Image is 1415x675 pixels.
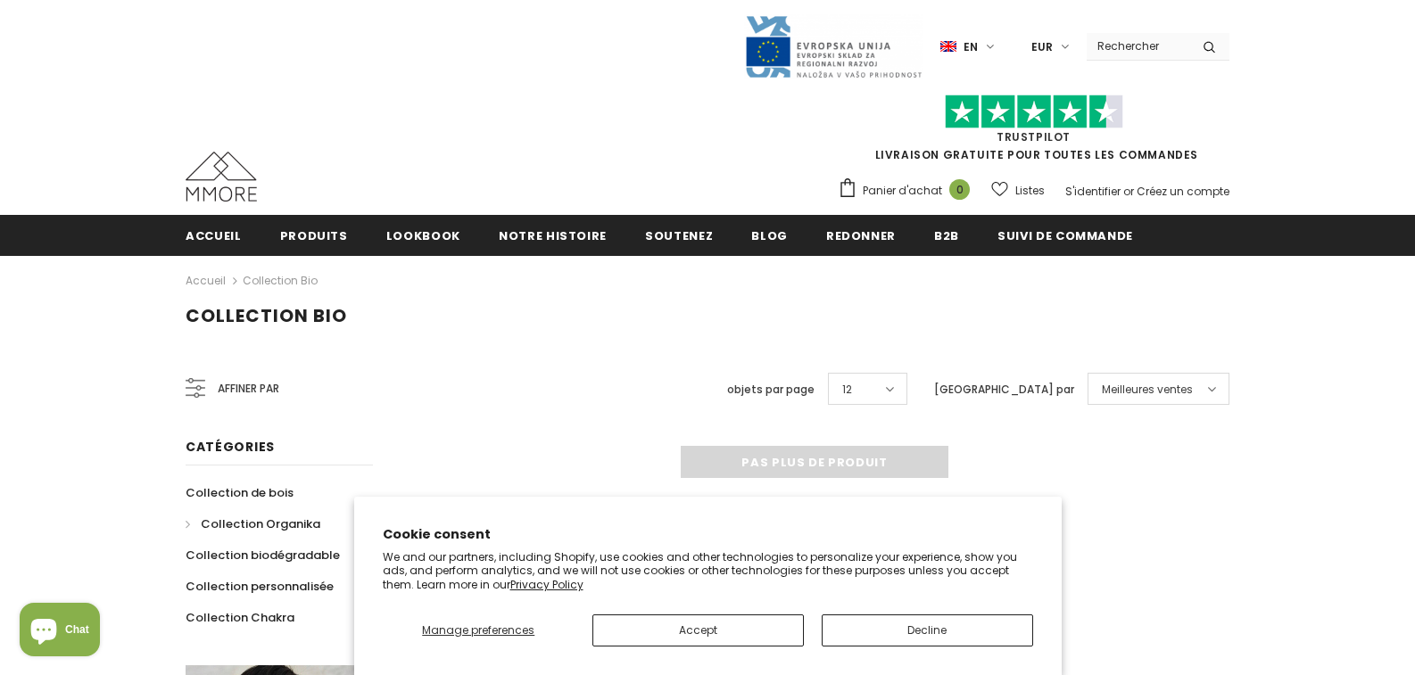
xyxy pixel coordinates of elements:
[186,539,340,571] a: Collection biodégradable
[940,39,956,54] img: i-lang-1.png
[949,179,970,200] span: 0
[186,477,294,508] a: Collection de bois
[243,273,318,288] a: Collection Bio
[842,381,852,399] span: 12
[186,609,294,626] span: Collection Chakra
[422,622,534,638] span: Manage preferences
[383,614,575,646] button: Manage preferences
[592,614,804,646] button: Accept
[727,381,815,399] label: objets par page
[744,38,923,54] a: Javni Razpis
[934,227,959,244] span: B2B
[838,177,979,204] a: Panier d'achat 0
[934,215,959,255] a: B2B
[218,379,279,399] span: Affiner par
[186,547,340,564] span: Collection biodégradable
[499,215,607,255] a: Notre histoire
[186,438,275,456] span: Catégories
[744,14,923,79] img: Javni Razpis
[826,227,896,244] span: Redonner
[863,182,942,200] span: Panier d'achat
[280,215,348,255] a: Produits
[1102,381,1193,399] span: Meilleures ventes
[826,215,896,255] a: Redonner
[997,227,1133,244] span: Suivi de commande
[991,175,1045,206] a: Listes
[383,550,1033,592] p: We and our partners, including Shopify, use cookies and other technologies to personalize your ex...
[1015,182,1045,200] span: Listes
[186,571,334,602] a: Collection personnalisée
[386,227,460,244] span: Lookbook
[186,484,294,501] span: Collection de bois
[934,381,1074,399] label: [GEOGRAPHIC_DATA] par
[186,270,226,292] a: Accueil
[997,215,1133,255] a: Suivi de commande
[1123,184,1134,199] span: or
[186,508,320,539] a: Collection Organika
[186,602,294,633] a: Collection Chakra
[280,227,348,244] span: Produits
[645,227,713,244] span: soutenez
[1087,33,1189,59] input: Search Site
[186,215,242,255] a: Accueil
[838,103,1229,162] span: LIVRAISON GRATUITE POUR TOUTES LES COMMANDES
[964,38,978,56] span: en
[186,152,257,202] img: Cas MMORE
[186,227,242,244] span: Accueil
[1137,184,1229,199] a: Créez un compte
[510,577,583,592] a: Privacy Policy
[186,303,347,328] span: Collection Bio
[997,129,1071,144] a: TrustPilot
[1031,38,1053,56] span: EUR
[14,603,105,661] inbox-online-store-chat: Shopify online store chat
[645,215,713,255] a: soutenez
[383,525,1033,544] h2: Cookie consent
[201,515,320,532] span: Collection Organika
[945,95,1123,129] img: Faites confiance aux étoiles pilotes
[751,215,788,255] a: Blog
[499,227,607,244] span: Notre histoire
[186,578,334,595] span: Collection personnalisée
[386,215,460,255] a: Lookbook
[822,614,1033,646] button: Decline
[751,227,788,244] span: Blog
[1065,184,1121,199] a: S'identifier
